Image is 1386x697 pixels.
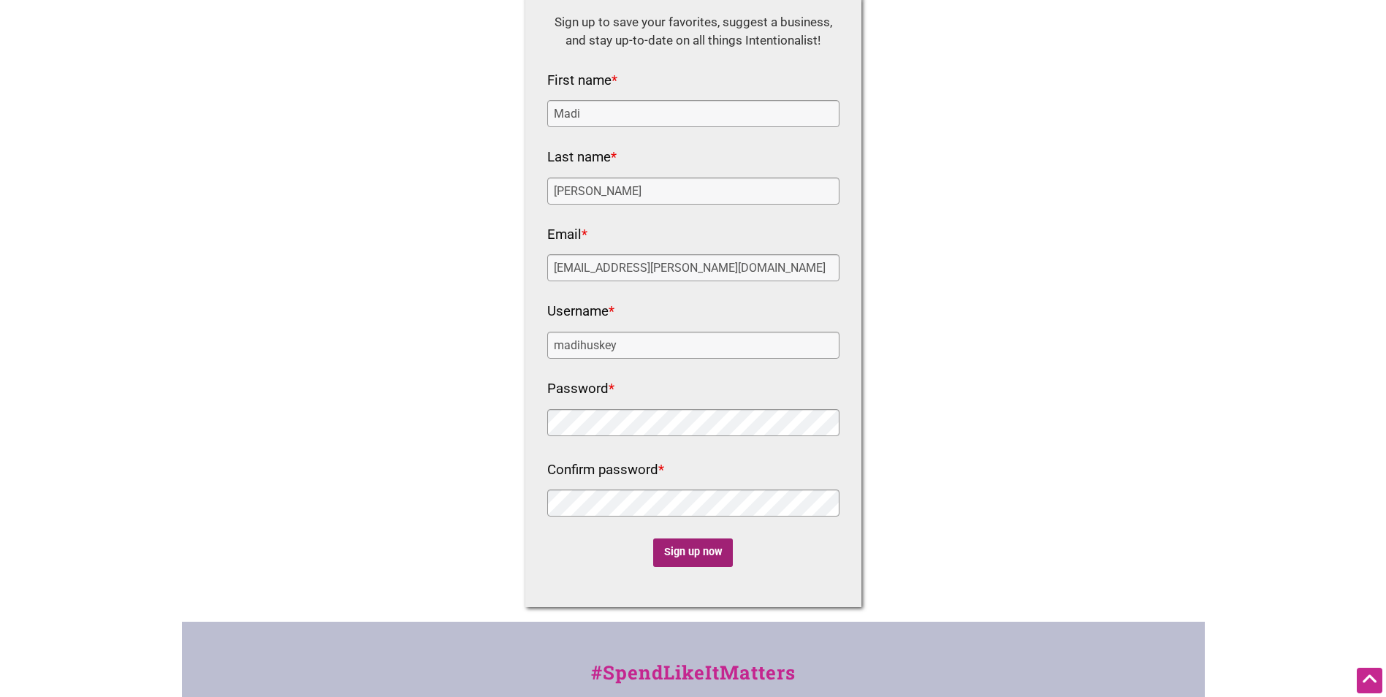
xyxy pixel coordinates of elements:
[653,538,733,567] input: Sign up now
[547,300,614,324] label: Username
[547,223,587,248] label: Email
[547,13,839,50] div: Sign up to save your favorites, suggest a business, and stay up-to-date on all things Intentional...
[1357,668,1382,693] div: Scroll Back to Top
[547,69,617,94] label: First name
[547,377,614,402] label: Password
[547,145,617,170] label: Last name
[547,458,664,483] label: Confirm password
